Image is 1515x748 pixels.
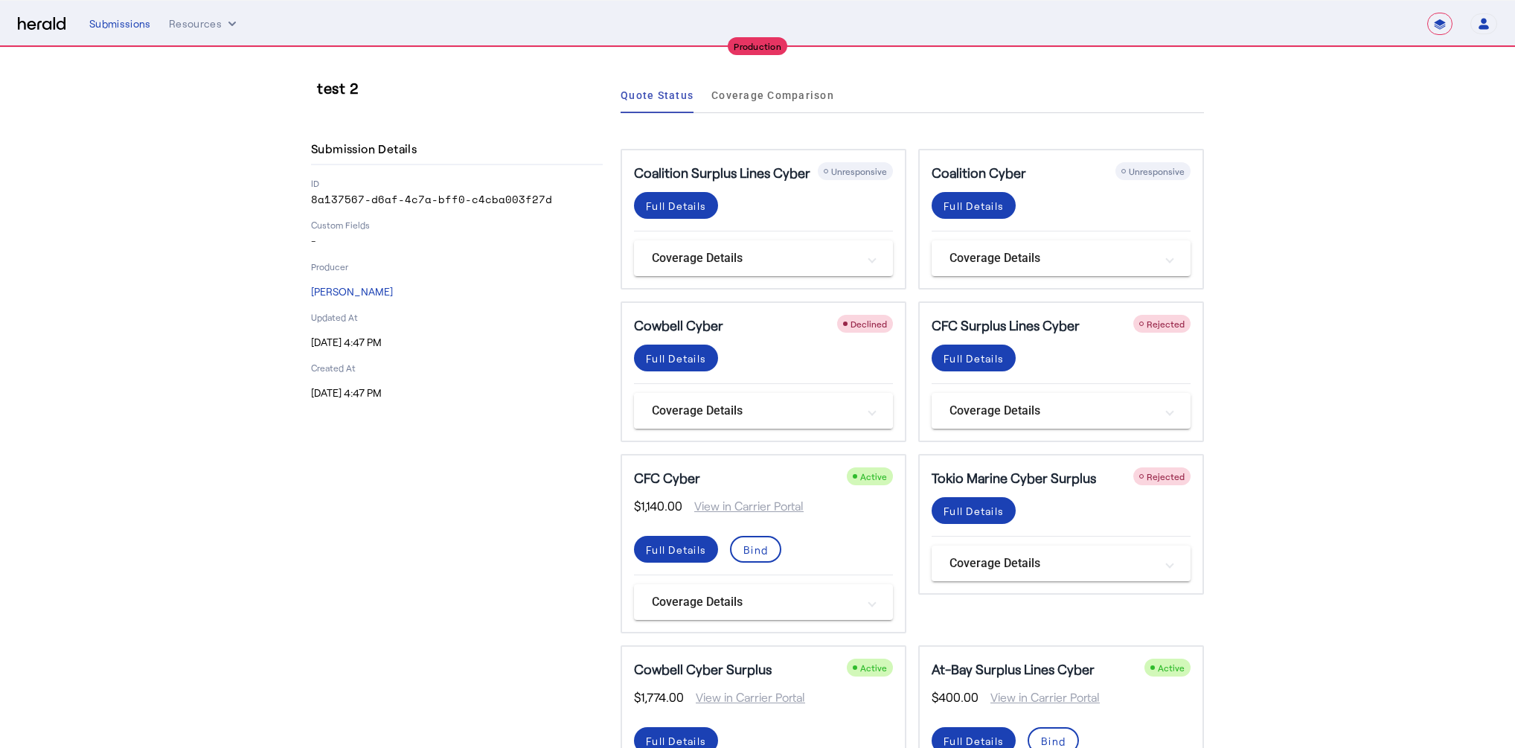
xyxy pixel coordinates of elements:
[932,345,1016,371] button: Full Details
[634,393,893,429] mat-expansion-panel-header: Coverage Details
[646,542,706,557] div: Full Details
[311,260,603,272] p: Producer
[634,688,684,706] span: $1,774.00
[932,497,1016,524] button: Full Details
[311,284,603,299] p: [PERSON_NAME]
[831,166,887,176] span: Unresponsive
[711,90,834,100] span: Coverage Comparison
[311,219,603,231] p: Custom Fields
[311,335,603,350] p: [DATE] 4:47 PM
[932,659,1095,680] h5: At-Bay Surplus Lines Cyber
[932,240,1191,276] mat-expansion-panel-header: Coverage Details
[932,393,1191,429] mat-expansion-panel-header: Coverage Details
[311,234,603,249] p: -
[18,17,65,31] img: Herald Logo
[652,402,857,420] mat-panel-title: Coverage Details
[949,402,1155,420] mat-panel-title: Coverage Details
[634,584,893,620] mat-expansion-panel-header: Coverage Details
[169,16,240,31] button: Resources dropdown menu
[860,662,887,673] span: Active
[634,497,682,515] span: $1,140.00
[682,497,804,515] span: View in Carrier Portal
[634,467,700,488] h5: CFC Cyber
[634,659,772,680] h5: Cowbell Cyber Surplus
[646,198,706,214] div: Full Details
[730,536,781,563] button: Bind
[1147,471,1185,482] span: Rejected
[1147,319,1185,329] span: Rejected
[634,315,723,336] h5: Cowbell Cyber
[634,192,718,219] button: Full Details
[634,240,893,276] mat-expansion-panel-header: Coverage Details
[932,546,1191,581] mat-expansion-panel-header: Coverage Details
[932,688,978,706] span: $400.00
[311,192,603,207] p: 8a137567-d6af-4c7a-bff0-c4cba003f27d
[944,503,1004,519] div: Full Details
[652,249,857,267] mat-panel-title: Coverage Details
[634,162,810,183] h5: Coalition Surplus Lines Cyber
[317,77,609,98] h3: test 2
[932,192,1016,219] button: Full Details
[684,688,805,706] span: View in Carrier Portal
[646,351,706,366] div: Full Details
[743,542,768,557] div: Bind
[932,315,1080,336] h5: CFC Surplus Lines Cyber
[652,593,857,611] mat-panel-title: Coverage Details
[311,362,603,374] p: Created At
[621,77,694,113] a: Quote Status
[851,319,887,329] span: Declined
[634,345,718,371] button: Full Details
[311,177,603,189] p: ID
[1158,662,1185,673] span: Active
[978,688,1100,706] span: View in Carrier Portal
[944,351,1004,366] div: Full Details
[711,77,834,113] a: Coverage Comparison
[621,90,694,100] span: Quote Status
[949,249,1155,267] mat-panel-title: Coverage Details
[944,198,1004,214] div: Full Details
[89,16,151,31] div: Submissions
[932,467,1096,488] h5: Tokio Marine Cyber Surplus
[311,140,423,158] h4: Submission Details
[860,471,887,482] span: Active
[311,386,603,400] p: [DATE] 4:47 PM
[311,311,603,323] p: Updated At
[1129,166,1185,176] span: Unresponsive
[728,37,787,55] div: Production
[634,536,718,563] button: Full Details
[932,162,1026,183] h5: Coalition Cyber
[949,554,1155,572] mat-panel-title: Coverage Details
